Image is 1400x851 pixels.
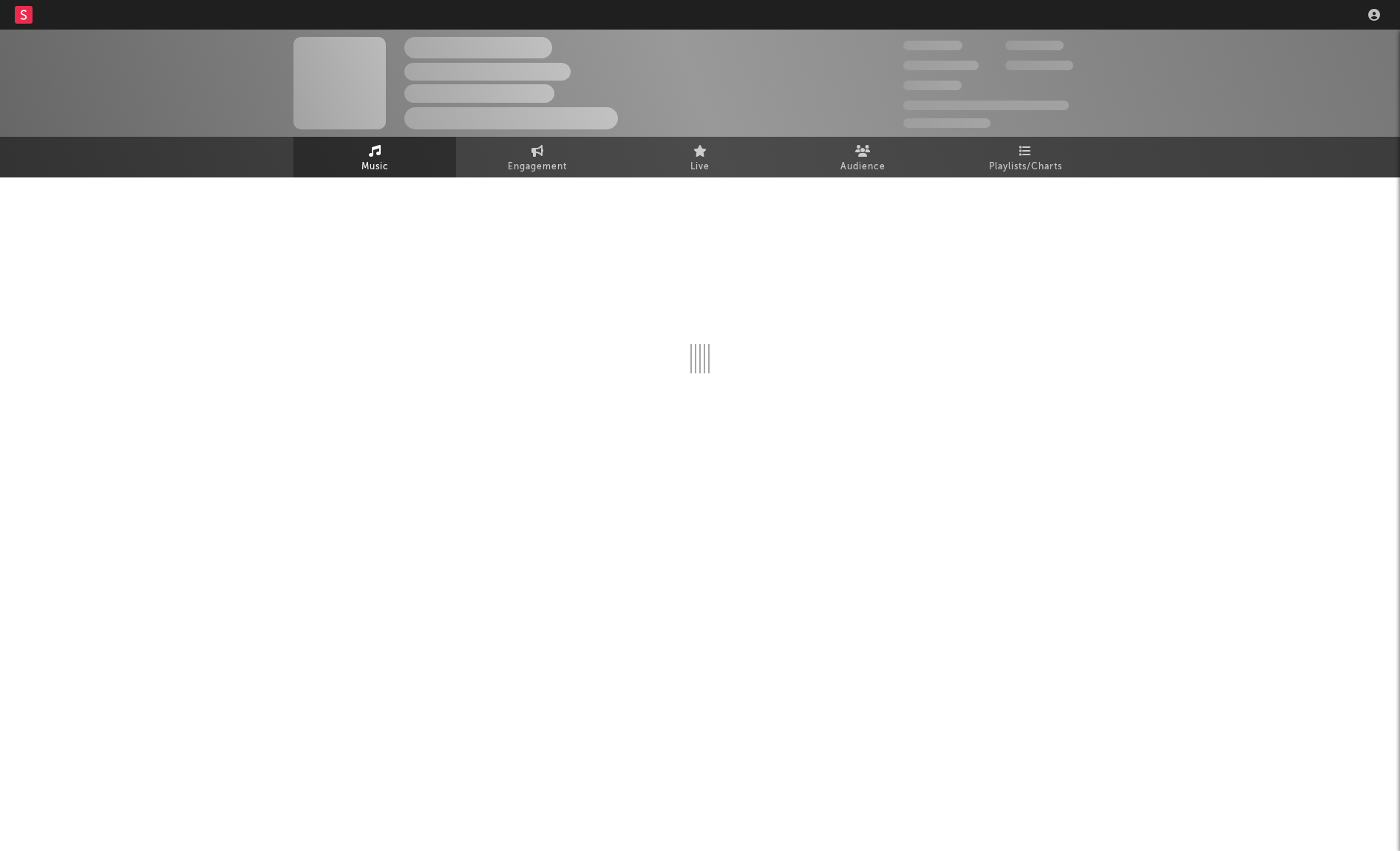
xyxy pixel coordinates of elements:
span: 50,000,000 Monthly Listeners [903,101,1069,110]
span: 50,000,000 [903,61,979,70]
span: Playlists/Charts [989,158,1062,176]
span: Live [690,158,710,176]
span: 100,000 [903,81,962,90]
span: Jump Score: 85.0 [903,118,990,128]
a: Audience [781,137,944,177]
a: Music [293,137,456,177]
span: 1,000,000 [1005,61,1073,70]
span: 100,000 [1005,41,1064,50]
span: Engagement [508,158,567,176]
span: Audience [840,158,886,176]
a: Playlists/Charts [944,137,1107,177]
span: Music [361,158,389,176]
a: Engagement [456,137,619,177]
span: 300,000 [903,41,962,50]
a: Live [619,137,781,177]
